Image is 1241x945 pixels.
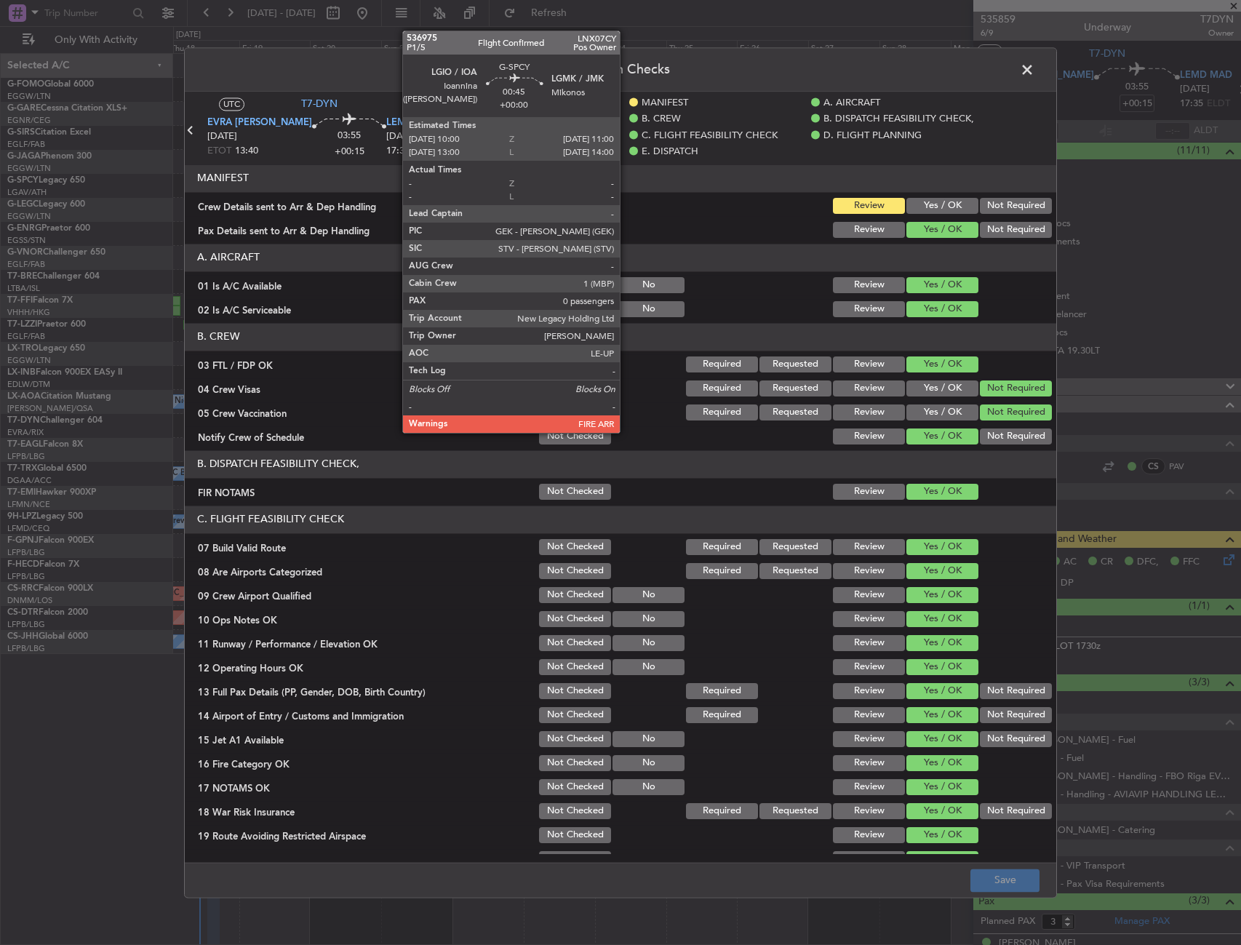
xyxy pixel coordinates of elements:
[906,731,978,747] button: Yes / OK
[980,707,1052,723] button: Not Required
[823,112,974,127] span: B. DISPATCH FEASIBILITY CHECK,
[185,48,1056,92] header: Dispatch Checks
[906,587,978,603] button: Yes / OK
[906,356,978,372] button: Yes / OK
[906,659,978,675] button: Yes / OK
[906,611,978,627] button: Yes / OK
[906,827,978,843] button: Yes / OK
[980,731,1052,747] button: Not Required
[906,563,978,579] button: Yes / OK
[906,198,978,214] button: Yes / OK
[980,683,1052,699] button: Not Required
[906,707,978,723] button: Yes / OK
[980,428,1052,444] button: Not Required
[906,277,978,293] button: Yes / OK
[906,851,978,867] button: Yes / OK
[906,779,978,795] button: Yes / OK
[980,404,1052,420] button: Not Required
[906,683,978,699] button: Yes / OK
[906,755,978,771] button: Yes / OK
[980,222,1052,238] button: Not Required
[906,380,978,396] button: Yes / OK
[906,301,978,317] button: Yes / OK
[906,635,978,651] button: Yes / OK
[906,539,978,555] button: Yes / OK
[980,198,1052,214] button: Not Required
[980,380,1052,396] button: Not Required
[906,803,978,819] button: Yes / OK
[906,222,978,238] button: Yes / OK
[906,404,978,420] button: Yes / OK
[906,428,978,444] button: Yes / OK
[906,484,978,500] button: Yes / OK
[980,803,1052,819] button: Not Required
